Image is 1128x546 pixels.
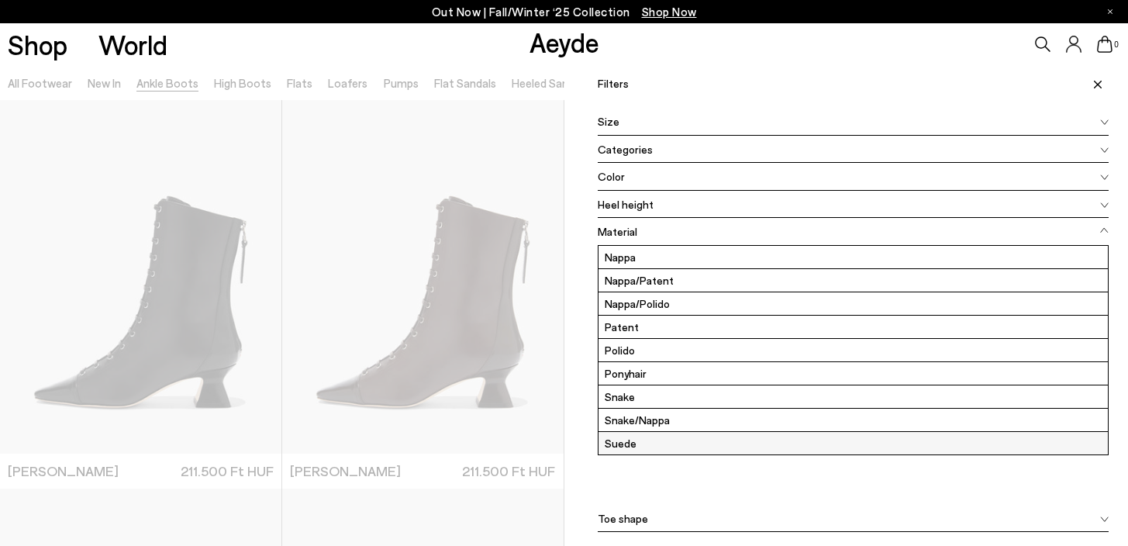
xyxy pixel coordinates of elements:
[598,362,1109,385] label: Ponyhair
[598,269,1109,292] label: Nappa/Patent
[598,409,1109,431] label: Snake/Nappa
[598,168,625,185] span: Color
[598,292,1109,315] label: Nappa/Polido
[1112,40,1120,49] span: 0
[432,2,697,22] p: Out Now | Fall/Winter ‘25 Collection
[1097,36,1112,53] a: 0
[642,5,697,19] span: Navigate to /collections/new-in
[598,432,1109,454] label: Suede
[530,26,599,58] a: Aeyde
[598,223,637,240] span: Material
[98,31,167,58] a: World
[598,77,633,90] span: Filters
[598,316,1109,338] label: Patent
[598,339,1109,361] label: Polido
[598,113,619,130] span: Size
[598,196,654,213] span: Heel height
[598,385,1109,408] label: Snake
[8,31,67,58] a: Shop
[598,246,1109,268] label: Nappa
[598,510,648,527] span: Toe shape
[598,141,653,157] span: Categories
